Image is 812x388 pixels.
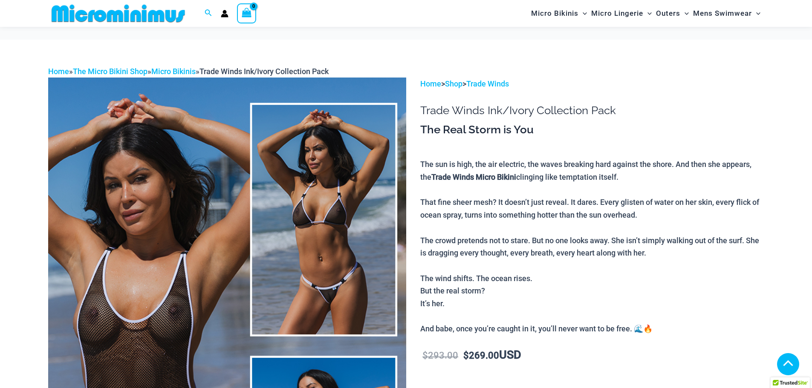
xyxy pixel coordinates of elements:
a: Search icon link [205,8,212,19]
span: Trade Winds Ink/Ivory Collection Pack [199,67,329,76]
span: Mens Swimwear [693,3,752,24]
h3: The Real Storm is You [420,123,764,137]
span: Menu Toggle [680,3,689,24]
span: Menu Toggle [643,3,652,24]
p: The sun is high, the air electric, the waves breaking hard against the shore. And then she appear... [420,158,764,335]
span: $ [422,350,428,361]
a: Account icon link [221,10,228,17]
a: Micro LingerieMenu ToggleMenu Toggle [589,3,654,24]
h1: Trade Winds Ink/Ivory Collection Pack [420,104,764,117]
a: Micro Bikinis [151,67,196,76]
span: Menu Toggle [578,3,587,24]
span: Micro Lingerie [591,3,643,24]
span: Micro Bikinis [531,3,578,24]
p: USD [420,349,764,362]
a: Mens SwimwearMenu ToggleMenu Toggle [691,3,763,24]
a: Home [48,67,69,76]
span: $ [463,350,469,361]
span: » » » [48,67,329,76]
bdi: 269.00 [463,350,499,361]
a: Home [420,79,441,88]
a: Micro BikinisMenu ToggleMenu Toggle [529,3,589,24]
a: OutersMenu ToggleMenu Toggle [654,3,691,24]
a: View Shopping Cart, empty [237,3,257,23]
a: Trade Winds [466,79,509,88]
bdi: 293.00 [422,350,458,361]
b: Trade Winds Micro Bikini [431,172,516,181]
img: MM SHOP LOGO FLAT [48,4,188,23]
nav: Site Navigation [528,1,764,26]
a: The Micro Bikini Shop [73,67,147,76]
span: Outers [656,3,680,24]
p: > > [420,78,764,90]
span: Menu Toggle [752,3,760,24]
a: Shop [445,79,462,88]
